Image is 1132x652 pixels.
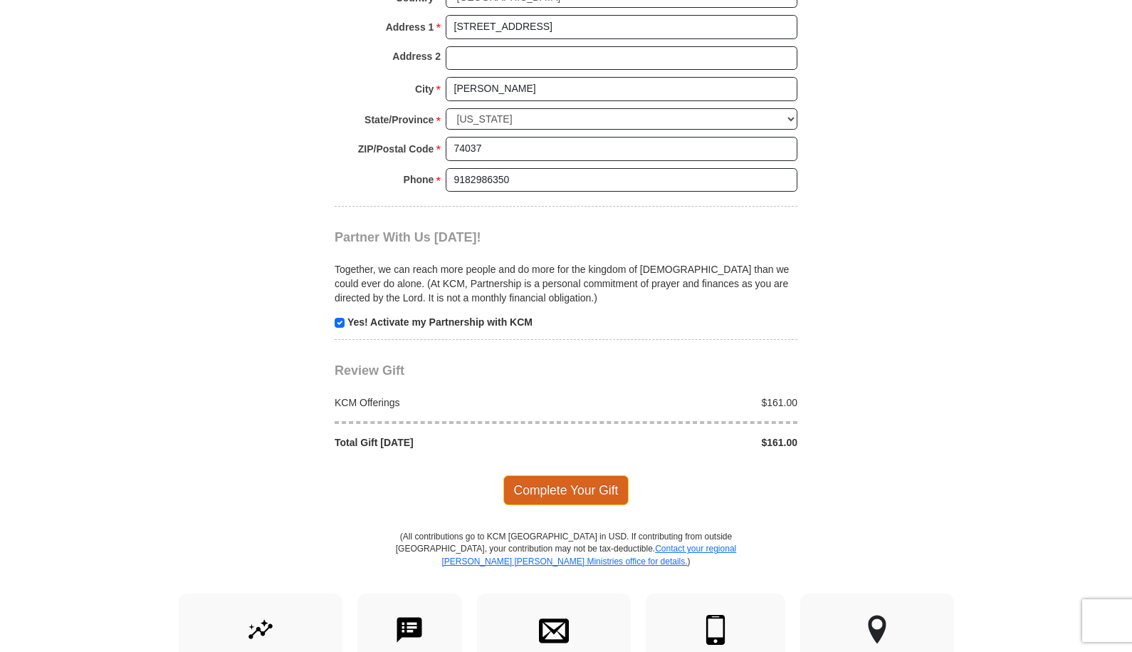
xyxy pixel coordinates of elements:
[566,395,805,410] div: $161.00
[347,316,533,328] strong: Yes! Activate my Partnership with KCM
[335,363,404,378] span: Review Gift
[539,615,569,645] img: envelope.svg
[395,531,737,593] p: (All contributions go to KCM [GEOGRAPHIC_DATA] in USD. If contributing from outside [GEOGRAPHIC_D...
[358,139,434,159] strong: ZIP/Postal Code
[441,544,736,566] a: Contact your regional [PERSON_NAME] [PERSON_NAME] Ministries office for details.
[415,79,434,99] strong: City
[701,615,730,645] img: mobile.svg
[867,615,887,645] img: other-region
[335,230,481,244] span: Partner With Us [DATE]!
[386,17,434,37] strong: Address 1
[365,110,434,130] strong: State/Province
[503,475,629,505] span: Complete Your Gift
[392,46,441,66] strong: Address 2
[394,615,424,645] img: text-to-give.svg
[566,435,805,450] div: $161.00
[327,435,567,450] div: Total Gift [DATE]
[404,170,434,190] strong: Phone
[335,262,797,305] p: Together, we can reach more people and do more for the kingdom of [DEMOGRAPHIC_DATA] than we coul...
[327,395,567,410] div: KCM Offerings
[246,615,276,645] img: give-by-stock.svg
